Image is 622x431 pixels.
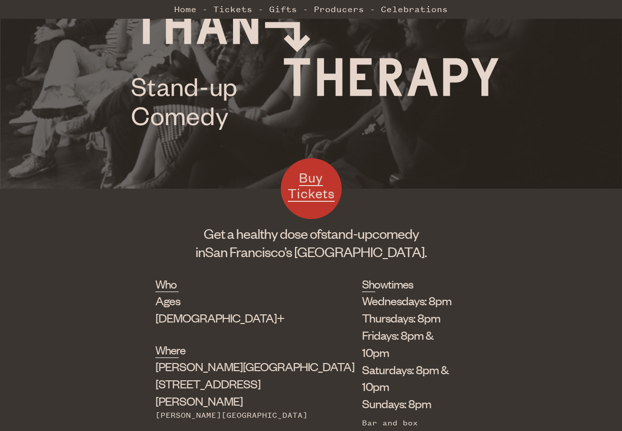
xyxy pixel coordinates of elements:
h2: Who [155,276,179,292]
h2: Showtimes [362,276,375,292]
div: [PERSON_NAME][GEOGRAPHIC_DATA] [155,410,311,421]
a: Buy Tickets [281,158,342,219]
li: Sundays: 8pm [362,395,451,412]
li: Saturdays: 8pm & 10pm [362,361,451,396]
span: Buy Tickets [288,169,335,202]
div: Ages [DEMOGRAPHIC_DATA]+ [155,292,311,327]
h1: Get a healthy dose of comedy in [155,224,467,261]
span: [GEOGRAPHIC_DATA]. [294,243,427,260]
span: San Francisco’s [205,243,292,260]
span: stand-up [321,225,372,242]
div: [STREET_ADDRESS][PERSON_NAME] [155,358,311,409]
h2: Where [155,342,179,358]
li: Fridays: 8pm & 10pm [362,327,451,361]
li: Wednesdays: 8pm [362,292,451,309]
li: Thursdays: 8pm [362,309,451,327]
span: [PERSON_NAME][GEOGRAPHIC_DATA] [155,358,354,374]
